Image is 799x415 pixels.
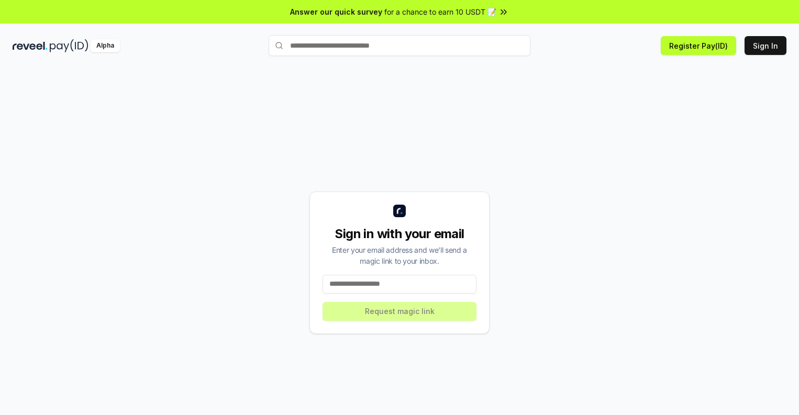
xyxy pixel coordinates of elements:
div: Enter your email address and we’ll send a magic link to your inbox. [323,244,476,266]
img: reveel_dark [13,39,48,52]
div: Alpha [91,39,120,52]
span: Answer our quick survey [290,6,382,17]
button: Register Pay(ID) [661,36,736,55]
img: pay_id [50,39,88,52]
span: for a chance to earn 10 USDT 📝 [384,6,496,17]
div: Sign in with your email [323,226,476,242]
img: logo_small [393,205,406,217]
button: Sign In [745,36,786,55]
